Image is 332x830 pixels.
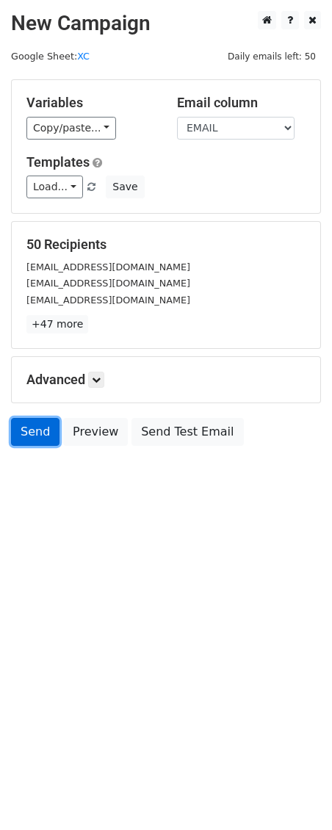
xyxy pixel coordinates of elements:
a: Load... [26,176,83,198]
span: Daily emails left: 50 [223,48,321,65]
iframe: Chat Widget [259,759,332,830]
a: XC [77,51,90,62]
a: Daily emails left: 50 [223,51,321,62]
h5: 50 Recipients [26,237,306,253]
small: [EMAIL_ADDRESS][DOMAIN_NAME] [26,261,190,273]
h2: New Campaign [11,11,321,36]
a: Templates [26,154,90,170]
small: Google Sheet: [11,51,90,62]
small: [EMAIL_ADDRESS][DOMAIN_NAME] [26,295,190,306]
h5: Advanced [26,372,306,388]
a: Send [11,418,59,446]
a: Preview [63,418,128,446]
button: Save [106,176,144,198]
a: Copy/paste... [26,117,116,140]
a: +47 more [26,315,88,333]
small: [EMAIL_ADDRESS][DOMAIN_NAME] [26,278,190,289]
a: Send Test Email [131,418,243,446]
h5: Variables [26,95,155,111]
h5: Email column [177,95,306,111]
